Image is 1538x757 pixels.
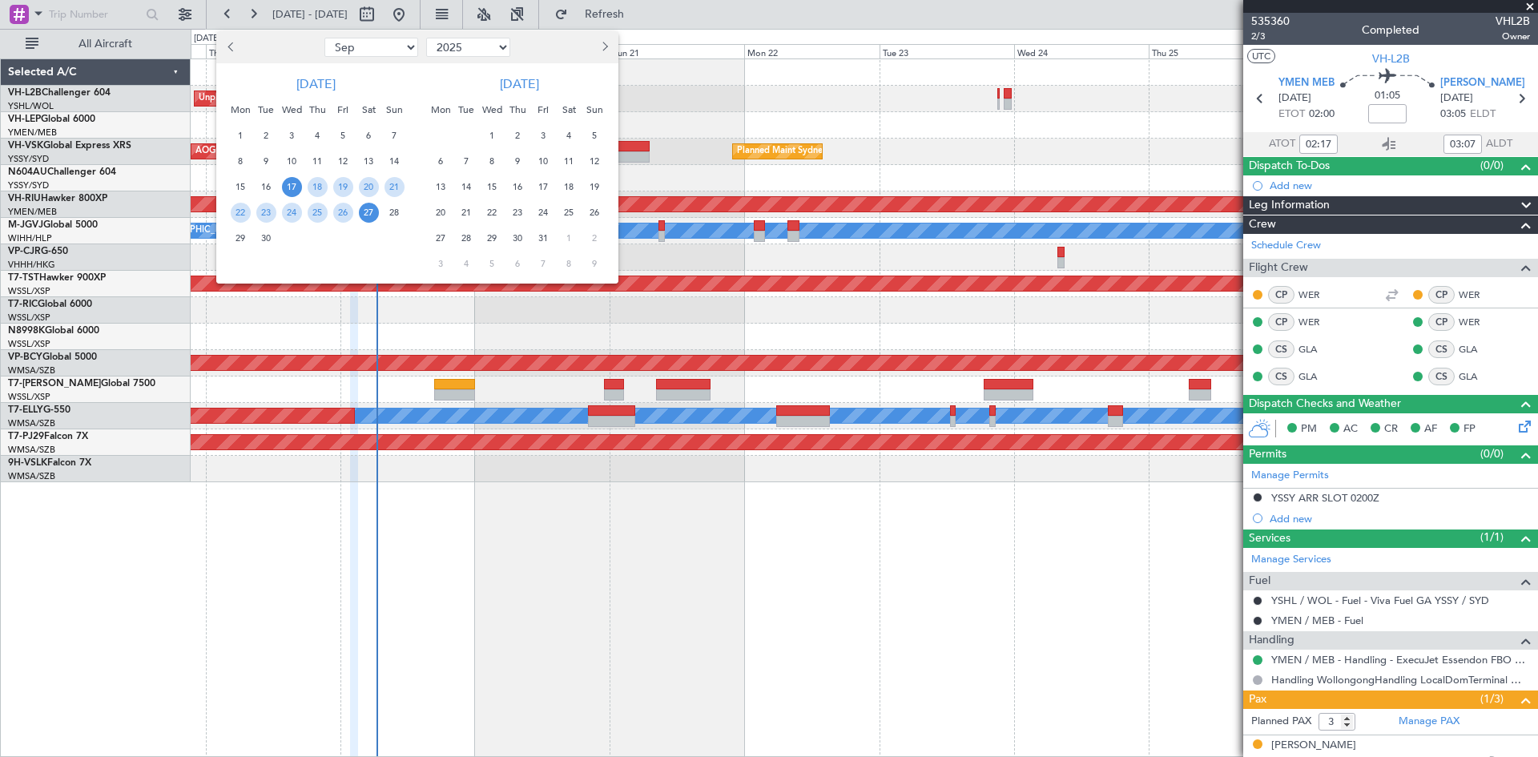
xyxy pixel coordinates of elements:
[533,126,554,146] span: 3
[482,126,502,146] span: 1
[431,254,451,274] span: 3
[253,97,279,123] div: Tue
[582,123,607,148] div: 5-10-2025
[381,148,407,174] div: 14-9-2025
[585,203,605,223] span: 26
[227,199,253,225] div: 22-9-2025
[453,174,479,199] div: 14-10-2025
[457,203,477,223] span: 21
[308,126,328,146] span: 4
[582,97,607,123] div: Sun
[304,174,330,199] div: 18-9-2025
[333,203,353,223] span: 26
[585,126,605,146] span: 5
[381,97,407,123] div: Sun
[324,38,418,57] select: Select month
[505,148,530,174] div: 9-10-2025
[530,225,556,251] div: 31-10-2025
[508,228,528,248] span: 30
[530,199,556,225] div: 24-10-2025
[227,123,253,148] div: 1-9-2025
[585,254,605,274] span: 9
[482,151,502,171] span: 8
[453,148,479,174] div: 7-10-2025
[453,199,479,225] div: 21-10-2025
[282,126,302,146] span: 3
[585,177,605,197] span: 19
[428,251,453,276] div: 3-11-2025
[308,151,328,171] span: 11
[479,148,505,174] div: 8-10-2025
[428,97,453,123] div: Mon
[533,177,554,197] span: 17
[256,203,276,223] span: 23
[559,203,579,223] span: 25
[582,251,607,276] div: 9-11-2025
[304,199,330,225] div: 25-9-2025
[505,97,530,123] div: Thu
[482,228,502,248] span: 29
[556,199,582,225] div: 25-10-2025
[556,174,582,199] div: 18-10-2025
[556,123,582,148] div: 4-10-2025
[227,174,253,199] div: 15-9-2025
[253,199,279,225] div: 23-9-2025
[533,254,554,274] span: 7
[330,123,356,148] div: 5-9-2025
[253,123,279,148] div: 2-9-2025
[530,148,556,174] div: 10-10-2025
[384,126,405,146] span: 7
[559,228,579,248] span: 1
[333,177,353,197] span: 19
[330,97,356,123] div: Fri
[231,177,251,197] span: 15
[582,174,607,199] div: 19-10-2025
[556,148,582,174] div: 11-10-2025
[227,225,253,251] div: 29-9-2025
[431,177,451,197] span: 13
[457,254,477,274] span: 4
[304,123,330,148] div: 4-9-2025
[256,177,276,197] span: 16
[559,126,579,146] span: 4
[453,251,479,276] div: 4-11-2025
[227,148,253,174] div: 8-9-2025
[253,174,279,199] div: 16-9-2025
[231,126,251,146] span: 1
[582,225,607,251] div: 2-11-2025
[559,151,579,171] span: 11
[508,151,528,171] span: 9
[231,228,251,248] span: 29
[428,225,453,251] div: 27-10-2025
[359,151,379,171] span: 13
[457,177,477,197] span: 14
[479,123,505,148] div: 1-10-2025
[595,34,613,60] button: Next month
[530,251,556,276] div: 7-11-2025
[556,225,582,251] div: 1-11-2025
[505,174,530,199] div: 16-10-2025
[279,174,304,199] div: 17-9-2025
[381,174,407,199] div: 21-9-2025
[505,251,530,276] div: 6-11-2025
[333,126,353,146] span: 5
[279,97,304,123] div: Wed
[530,174,556,199] div: 17-10-2025
[330,148,356,174] div: 12-9-2025
[223,34,240,60] button: Previous month
[356,199,381,225] div: 27-9-2025
[356,97,381,123] div: Sat
[530,97,556,123] div: Fri
[231,203,251,223] span: 22
[279,199,304,225] div: 24-9-2025
[253,225,279,251] div: 30-9-2025
[508,126,528,146] span: 2
[384,203,405,223] span: 28
[330,174,356,199] div: 19-9-2025
[256,228,276,248] span: 30
[381,123,407,148] div: 7-9-2025
[453,97,479,123] div: Tue
[505,225,530,251] div: 30-10-2025
[482,177,502,197] span: 15
[582,148,607,174] div: 12-10-2025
